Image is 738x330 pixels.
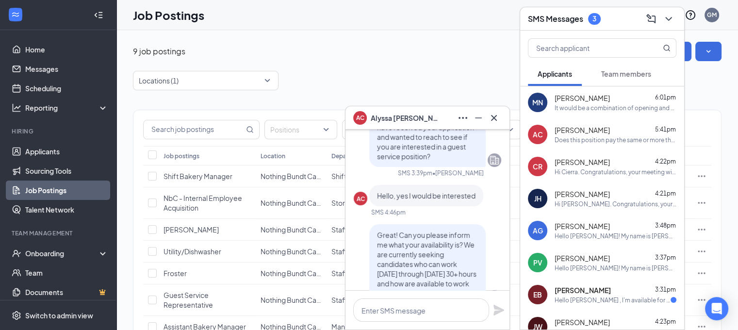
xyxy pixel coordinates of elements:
svg: UserCheck [12,248,21,258]
span: Utility/Dishwasher [164,247,221,256]
svg: Ellipses [697,171,706,181]
span: [PERSON_NAME] [555,253,610,263]
div: PV [533,258,542,267]
svg: MagnifyingGlass [663,44,671,52]
a: Job Postings [25,181,108,200]
span: [PERSON_NAME] [555,125,610,135]
div: It would be a combination of opening and closing shifts. Bakery is Open 9am to 7pm Mon-Sat and 11... [555,104,676,112]
span: Guest Service Representative [164,291,213,309]
div: EB [533,290,542,299]
span: 4:21pm [655,190,676,197]
span: [PERSON_NAME] [555,189,610,199]
button: ComposeMessage [643,11,659,27]
span: 5:41pm [655,126,676,133]
span: 3:48pm [655,222,676,229]
div: Job postings [164,152,199,160]
td: Staff [327,241,397,263]
span: [PERSON_NAME] [555,93,610,103]
span: Nothing Bundt Cakes #094 - [GEOGRAPHIC_DATA], [GEOGRAPHIC_DATA] [261,172,496,181]
span: [PERSON_NAME] [164,225,219,234]
td: Nothing Bundt Cakes #094 - Houston NW, TX [256,263,327,284]
span: Shift Leader [331,172,370,181]
span: Shift Bakery Manager [164,172,232,181]
svg: Ellipses [697,247,706,256]
a: Home [25,40,108,59]
svg: Ellipses [697,268,706,278]
div: Hello [PERSON_NAME]! My name is [PERSON_NAME] and I am the Hiring Manager for the Nothing Bundt C... [555,264,676,272]
span: Froster [164,269,187,278]
div: Hi Cierra. Congratulations, your meeting with Nothing Bundt Cakes for Guest Service Representativ... [555,168,676,176]
div: Department [331,152,365,160]
span: Great! Can you please inform me what your availability is? We are currently seeking candidates wh... [377,231,476,297]
span: Alyssa [PERSON_NAME] [371,113,439,123]
span: Staff [331,225,347,234]
span: Team members [601,69,651,78]
div: 3 [592,15,596,23]
span: Hello, yes I would be interested [377,191,476,200]
div: GM [707,11,717,19]
div: Hello [PERSON_NAME] , I'm available for an interview [DATE] at 11AM. Could you please confirm wit... [555,296,671,304]
span: 4:22pm [655,158,676,165]
svg: Ellipses [697,295,706,305]
svg: Settings [12,311,21,320]
button: Ellipses [455,110,471,126]
svg: ChevronDown [663,13,674,25]
span: 6:01pm [655,94,676,101]
svg: QuestionInfo [685,9,696,21]
span: 3:31pm [655,286,676,293]
div: Hello [PERSON_NAME]! My name is [PERSON_NAME] and I am the Hiring Manager for the Nothing Bundt C... [555,232,676,240]
svg: Cross [488,112,500,124]
span: 4:23pm [655,318,676,325]
td: Shift Leader [327,165,397,187]
span: Nothing Bundt Cakes #094 - [GEOGRAPHIC_DATA], [GEOGRAPHIC_DATA] [261,247,496,256]
div: AG [533,226,543,235]
span: [PERSON_NAME] [555,285,611,295]
div: Switch to admin view [25,311,93,320]
td: Staff [327,284,397,316]
svg: Ellipses [697,225,706,234]
td: Nothing Bundt Cakes #094 - Houston NW, TX [256,284,327,316]
div: JH [534,194,541,203]
p: 9 job postings [133,46,185,57]
div: Does this position pay the same or more than the froster position? I have experience as a froster... [555,136,676,144]
div: Open Intercom Messenger [705,297,728,320]
svg: MagnifyingGlass [246,126,254,133]
td: Nothing Bundt Cakes #094 - Houston NW, TX [256,241,327,263]
svg: Ellipses [697,198,706,208]
a: Applicants [25,142,108,161]
span: Nothing Bundt Cakes #094 - [GEOGRAPHIC_DATA], [GEOGRAPHIC_DATA] [261,269,496,278]
td: Nothing Bundt Cakes #094 - Houston NW, TX [256,219,327,241]
div: CR [533,162,542,171]
span: Staff [331,247,347,256]
a: Talent Network [25,200,108,219]
a: DocumentsCrown [25,282,108,302]
h3: SMS Messages [528,14,583,24]
svg: Ellipses [457,112,469,124]
button: Minimize [471,110,486,126]
svg: Minimize [473,112,484,124]
a: Sourcing Tools [25,161,108,181]
td: Staff [327,263,397,284]
div: AC [533,130,543,139]
a: Messages [25,59,108,79]
a: Team [25,263,108,282]
div: Hi [PERSON_NAME]. Congratulations, your meeting with Nothing Bundt Cakes for Guest Service Repres... [555,200,676,208]
span: Nothing Bundt Cakes #094 - [GEOGRAPHIC_DATA], [GEOGRAPHIC_DATA] [261,198,496,207]
span: 3:37pm [655,254,676,261]
td: Store [327,187,397,219]
svg: SmallChevronDown [704,47,713,56]
td: Staff [327,219,397,241]
div: Location [261,152,285,160]
span: [PERSON_NAME] [555,221,610,231]
div: Team Management [12,229,106,237]
svg: Collapse [94,10,103,20]
span: • [PERSON_NAME] [432,169,484,177]
div: MN [532,98,543,107]
svg: Plane [493,304,505,316]
span: Applicants [538,69,572,78]
div: AC [357,195,365,203]
span: Store [331,198,349,207]
span: Nothing Bundt Cakes #094 - [GEOGRAPHIC_DATA], [GEOGRAPHIC_DATA] [261,225,496,234]
svg: ComposeMessage [645,13,657,25]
